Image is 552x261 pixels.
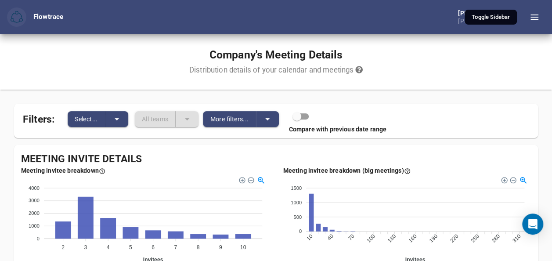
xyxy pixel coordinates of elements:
tspan: 100 [365,233,376,243]
div: Here you see how many meetings you organise per number invitees (for meetings with 10 or less inv... [21,166,105,175]
div: Compare with previous date range [14,125,531,134]
tspan: 280 [490,233,501,243]
tspan: 1500 [291,185,302,191]
span: Select... [75,114,98,124]
tspan: 8 [197,244,200,250]
tspan: 500 [293,214,302,220]
tspan: 40 [326,233,335,242]
div: Zoom Out [509,176,515,182]
div: Open Intercom Messenger [522,214,543,235]
div: Distribution details of your calendar and meetings [189,65,363,76]
tspan: 4 [107,244,110,250]
tspan: 310 [511,233,521,243]
tspan: 130 [386,233,397,243]
tspan: 0 [37,236,40,241]
tspan: 220 [448,233,459,243]
div: split button [68,111,128,127]
div: Zoom In [238,176,245,182]
tspan: 190 [428,233,438,243]
tspan: 2 [61,244,65,250]
tspan: 3000 [29,198,40,203]
div: split button [135,111,199,127]
div: Meeting Invite Details [21,152,531,167]
tspan: 160 [407,233,418,243]
button: Select... [68,111,105,127]
tspan: 6 [152,244,155,250]
div: [PERSON_NAME] [458,16,511,24]
tspan: 7 [174,244,177,250]
div: Zoom Out [247,176,253,182]
button: [PERSON_NAME][PERSON_NAME] [444,7,524,27]
tspan: 250 [469,233,480,243]
tspan: 4000 [29,185,40,191]
div: [PERSON_NAME] [458,10,511,16]
span: More filters... [210,114,249,124]
button: More filters... [203,111,256,127]
tspan: 10 [240,244,246,250]
tspan: 70 [346,233,355,242]
div: Flowtrace [33,12,63,22]
tspan: 2000 [29,210,40,216]
div: Selection Zoom [519,176,526,183]
div: Zoom In [500,176,506,182]
tspan: 10 [305,233,314,242]
tspan: 1000 [29,223,40,228]
tspan: 5 [129,244,132,250]
div: Here you see how many meetings you organize per number of invitees (for meetings with 500 or less... [283,166,410,175]
tspan: 0 [299,229,301,234]
tspan: 1000 [291,200,302,205]
tspan: 9 [219,244,222,250]
span: Filters: [23,108,54,127]
div: Selection Zoom [257,176,264,183]
h1: Company's Meeting Details [189,48,363,62]
div: split button [203,111,279,127]
img: Flowtrace [11,11,23,23]
tspan: 3 [84,244,87,250]
button: Flowtrace [7,7,26,27]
